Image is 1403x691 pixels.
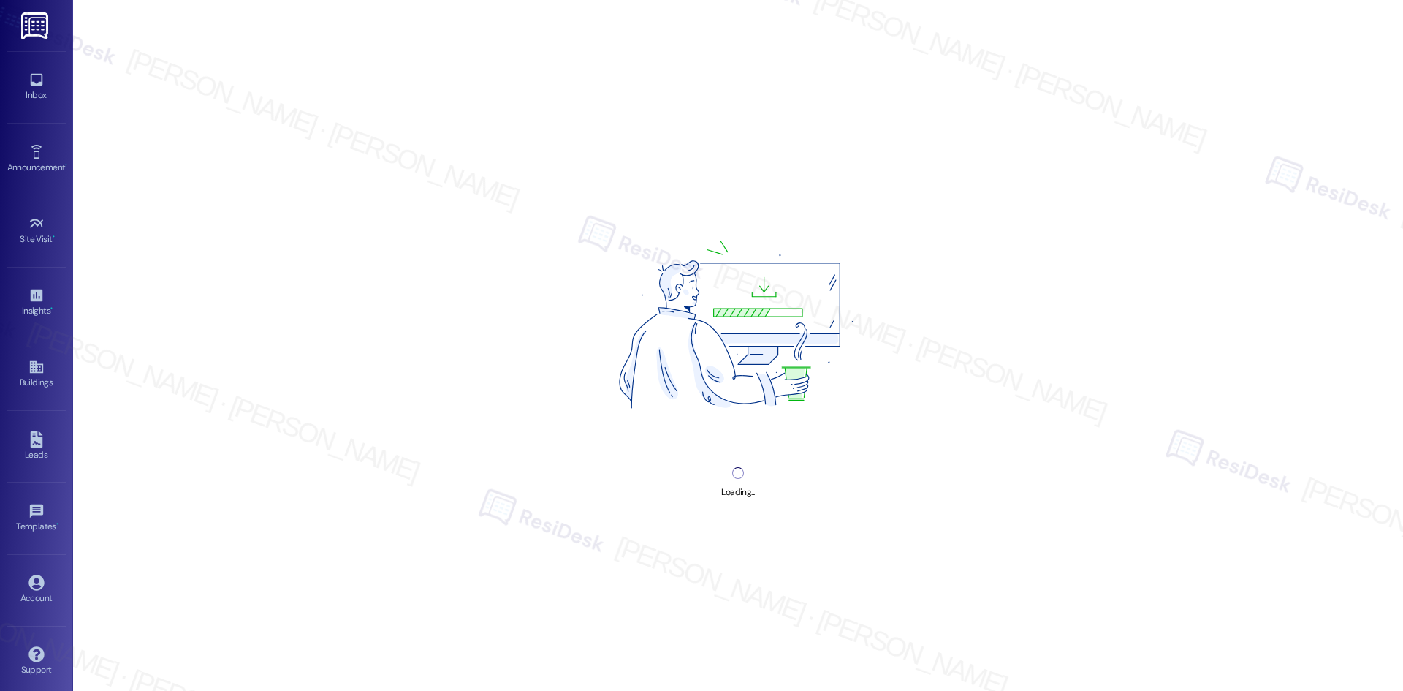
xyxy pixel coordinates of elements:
[7,283,66,322] a: Insights •
[7,642,66,681] a: Support
[50,303,53,314] span: •
[21,12,51,39] img: ResiDesk Logo
[721,485,754,500] div: Loading...
[53,232,55,242] span: •
[7,499,66,538] a: Templates •
[7,355,66,394] a: Buildings
[7,427,66,467] a: Leads
[7,67,66,107] a: Inbox
[65,160,67,170] span: •
[56,519,58,529] span: •
[7,570,66,610] a: Account
[7,211,66,251] a: Site Visit •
